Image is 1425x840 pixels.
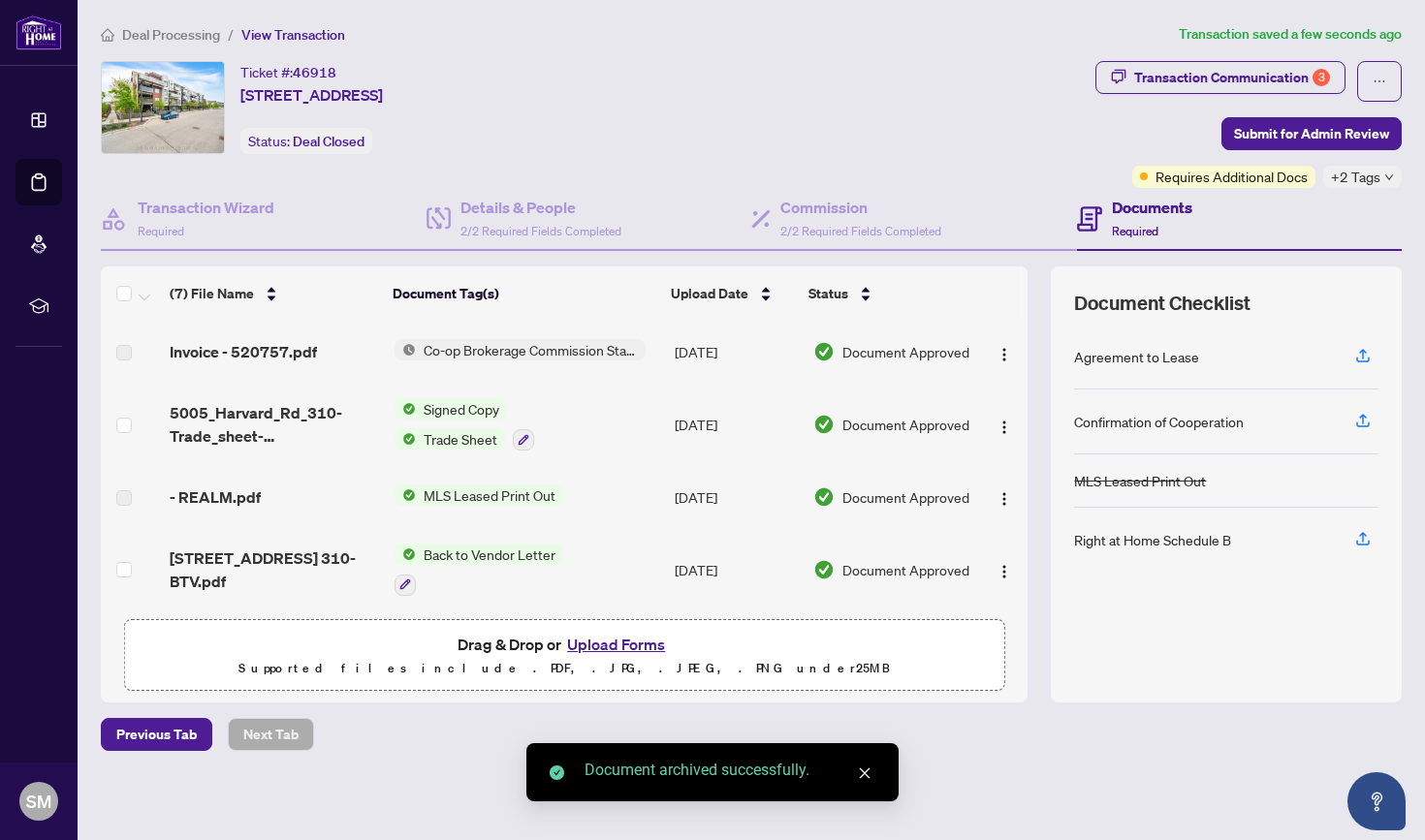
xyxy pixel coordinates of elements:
span: +2 Tags [1331,166,1380,188]
img: Status Icon [395,398,416,420]
button: Logo [989,409,1020,440]
span: Required [1112,224,1158,238]
button: Open asap [1347,772,1406,830]
h4: Commission [780,196,941,219]
div: Ticket #: [240,61,336,83]
button: Status IconSigned CopyStatus IconTrade Sheet [395,398,534,451]
td: [DATE] [667,466,806,528]
div: MLS Leased Print Out [1074,470,1206,491]
th: Document Tag(s) [385,266,664,321]
button: Status IconCo-op Brokerage Commission Statement [395,339,646,360]
span: 2/2 Required Fields Completed [780,224,941,238]
span: Submit for Admin Review [1234,118,1389,149]
button: Previous Tab [101,718,212,751]
div: Document archived successfully. [585,759,875,782]
li: / [228,23,234,46]
span: Document Checklist [1074,290,1251,317]
span: 46918 [293,64,336,81]
span: Co-op Brokerage Commission Statement [416,339,646,360]
img: IMG-W12161800_1.jpg [102,62,224,153]
span: Trade Sheet [416,428,505,450]
img: Document Status [813,341,835,362]
span: Previous Tab [116,719,197,750]
th: Status [801,266,973,321]
img: Document Status [813,559,835,580]
img: Status Icon [395,339,416,360]
span: home [101,28,114,42]
span: Invoice - 520757.pdf [170,340,317,363]
span: MLS Leased Print Out [416,484,563,506]
span: Document Approved [842,341,969,362]
span: Signed Copy [416,398,507,420]
img: Document Status [813,414,835,435]
span: Status [808,283,848,304]
span: Requires Additional Docs [1156,166,1308,187]
span: Back to Vendor Letter [416,544,563,565]
button: Upload Forms [561,632,671,657]
th: Upload Date [663,266,801,321]
span: Drag & Drop or [458,632,671,657]
button: Status IconMLS Leased Print Out [395,484,563,506]
h4: Details & People [460,196,621,219]
span: View Transaction [241,26,345,44]
div: Right at Home Schedule B [1074,529,1231,550]
button: Logo [989,336,1020,367]
button: Logo [989,482,1020,513]
div: Transaction Communication [1134,62,1330,93]
span: (7) File Name [170,283,254,304]
span: 2/2 Required Fields Completed [460,224,621,238]
td: [DATE] [667,383,806,466]
span: Deal Processing [122,26,220,44]
span: 5005_Harvard_Rd_310-Trade_sheet-Siddeek_to_review.pdf [170,401,378,448]
span: Upload Date [671,283,748,304]
img: Logo [997,491,1012,507]
img: Status Icon [395,484,416,506]
span: [STREET_ADDRESS] [240,83,383,107]
span: Required [138,224,184,238]
img: logo [16,15,62,50]
span: SM [26,788,51,815]
img: Logo [997,347,1012,362]
div: Status: [240,128,372,154]
span: Deal Closed [293,133,364,150]
img: Status Icon [395,428,416,450]
button: Status IconBack to Vendor Letter [395,544,563,596]
span: check-circle [550,765,564,780]
td: [DATE] [667,528,806,611]
span: [STREET_ADDRESS] 310-BTV.pdf [170,546,378,593]
span: - REALM.pdf [170,485,261,509]
span: Document Approved [842,486,969,508]
button: Logo [989,554,1020,585]
img: Status Icon [395,544,416,565]
img: Logo [997,564,1012,579]
h4: Documents [1112,196,1192,219]
span: ellipsis [1373,75,1386,88]
button: Transaction Communication3 [1095,61,1346,94]
span: Document Approved [842,559,969,580]
a: Close [854,762,875,784]
img: Document Status [813,486,835,508]
span: Drag & Drop orUpload FormsSupported files include .PDF, .JPG, .JPEG, .PNG under25MB [125,620,1003,692]
div: Confirmation of Cooperation [1074,411,1244,432]
button: Submit for Admin Review [1221,117,1402,150]
button: Next Tab [228,718,314,751]
div: Agreement to Lease [1074,346,1199,367]
p: Supported files include .PDF, .JPG, .JPEG, .PNG under 25 MB [137,657,992,680]
span: Document Approved [842,414,969,435]
article: Transaction saved a few seconds ago [1179,23,1402,46]
h4: Transaction Wizard [138,196,274,219]
th: (7) File Name [162,266,385,321]
td: [DATE] [667,321,806,383]
img: Logo [997,420,1012,435]
span: close [858,766,871,780]
div: 3 [1313,69,1330,86]
span: down [1384,172,1394,182]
